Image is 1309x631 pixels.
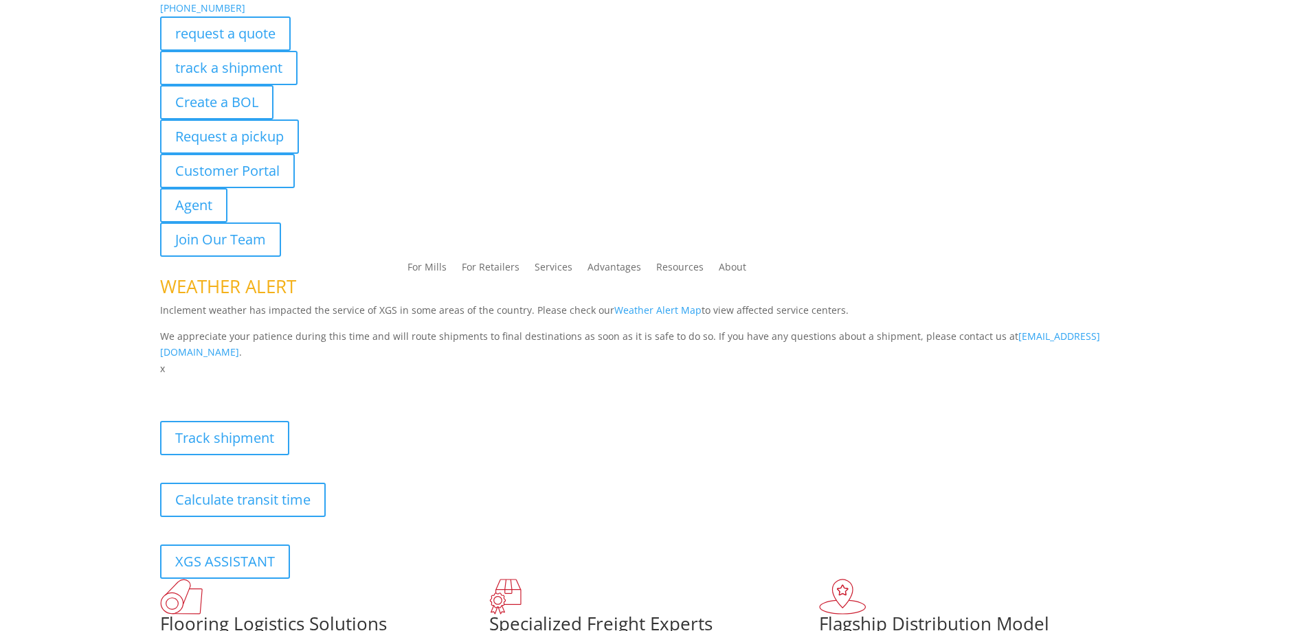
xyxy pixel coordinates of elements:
img: xgs-icon-focused-on-flooring-red [489,579,522,615]
a: Join Our Team [160,222,281,257]
a: Track shipment [160,421,289,455]
a: Request a pickup [160,119,299,154]
a: Create a BOL [160,85,273,119]
a: Agent [160,188,227,222]
a: Advantages [588,262,641,277]
a: Weather Alert Map [614,303,702,317]
a: XGS ASSISTANT [160,544,290,579]
a: Customer Portal [160,154,295,188]
p: We appreciate your patience during this time and will route shipments to final destinations as so... [160,328,1150,361]
a: For Retailers [462,262,519,277]
a: Resources [656,262,704,277]
a: track a shipment [160,51,298,85]
img: xgs-icon-flagship-distribution-model-red [819,579,866,615]
a: request a quote [160,16,291,51]
a: About [719,262,746,277]
p: Inclement weather has impacted the service of XGS in some areas of the country. Please check our ... [160,302,1150,328]
a: [PHONE_NUMBER] [160,1,245,14]
b: Visibility, transparency, and control for your entire supply chain. [160,379,467,392]
a: For Mills [407,262,447,277]
a: Calculate transit time [160,483,326,517]
a: Services [535,262,572,277]
img: xgs-icon-total-supply-chain-intelligence-red [160,579,203,615]
span: WEATHER ALERT [160,274,296,299]
p: x [160,360,1150,377]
